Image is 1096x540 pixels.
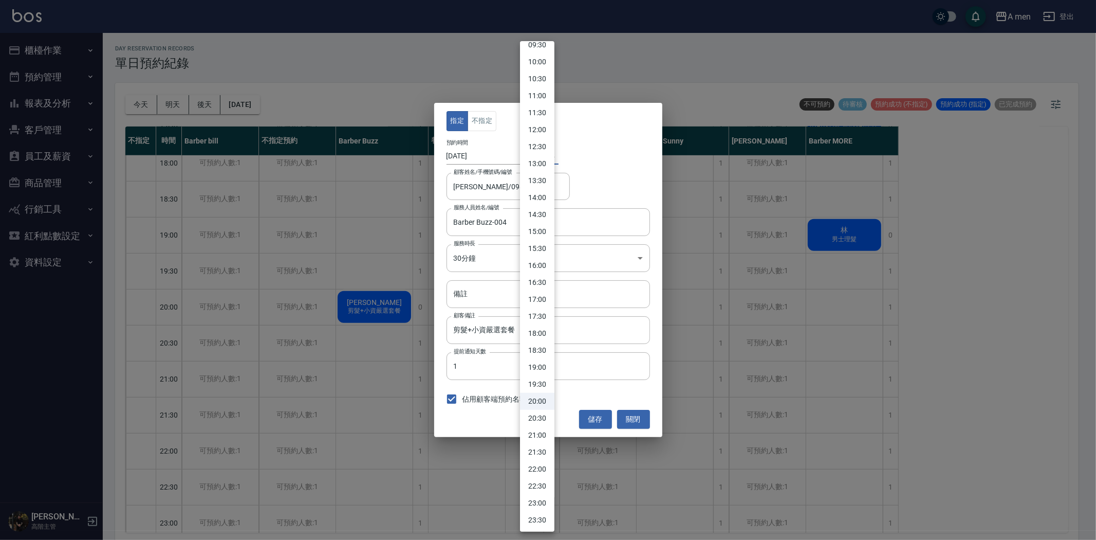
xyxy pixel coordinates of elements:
li: 13:00 [520,155,554,172]
li: 17:00 [520,291,554,308]
li: 14:00 [520,189,554,206]
li: 18:00 [520,325,554,342]
li: 10:00 [520,53,554,70]
li: 13:30 [520,172,554,189]
li: 19:00 [520,359,554,376]
li: 18:30 [520,342,554,359]
li: 16:00 [520,257,554,274]
li: 22:30 [520,478,554,495]
li: 23:30 [520,512,554,529]
li: 22:00 [520,461,554,478]
li: 12:00 [520,121,554,138]
li: 10:30 [520,70,554,87]
li: 15:00 [520,223,554,240]
li: 19:30 [520,376,554,393]
li: 21:00 [520,427,554,444]
li: 15:30 [520,240,554,257]
li: 23:00 [520,495,554,512]
li: 14:30 [520,206,554,223]
li: 12:30 [520,138,554,155]
li: 16:30 [520,274,554,291]
li: 20:30 [520,410,554,427]
li: 11:30 [520,104,554,121]
li: 09:30 [520,37,554,53]
li: 20:00 [520,393,554,410]
li: 11:00 [520,87,554,104]
li: 17:30 [520,308,554,325]
li: 21:30 [520,444,554,461]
